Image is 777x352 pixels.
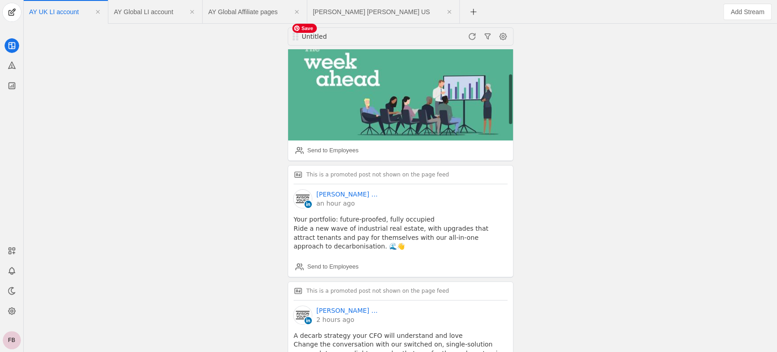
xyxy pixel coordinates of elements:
[316,199,380,208] a: an hour ago
[294,215,508,251] pre: Your portfolio: future-proofed, fully occupied Ride a new wave of industrial real estate, with up...
[288,28,513,140] img: undefined
[294,190,312,208] img: cache
[441,4,457,20] app-icon-button: Close Tab
[307,146,359,155] div: Send to Employees
[316,315,380,324] a: 2 hours ago
[292,24,317,33] span: Save
[465,8,482,15] app-icon-button: New Tab
[292,259,362,274] button: Send to Employees
[307,262,359,271] div: Send to Employees
[208,9,278,15] span: Click to edit name
[306,287,449,295] p: This is a promoted post not shown on the page feed
[289,4,305,20] app-icon-button: Close Tab
[316,190,380,199] a: [PERSON_NAME] [PERSON_NAME] │[GEOGRAPHIC_DATA]
[292,143,362,158] button: Send to Employees
[731,7,764,16] span: Add Stream
[313,9,430,15] span: Click to edit name
[90,4,106,20] app-icon-button: Close Tab
[294,306,312,324] img: cache
[184,4,200,20] app-icon-button: Close Tab
[306,171,449,178] p: This is a promoted post not shown on the page feed
[29,9,79,15] span: Click to edit name
[723,4,772,20] button: Add Stream
[316,306,380,315] a: [PERSON_NAME] [PERSON_NAME] │[GEOGRAPHIC_DATA]
[302,32,410,41] div: Untitled
[3,331,21,349] button: FB
[114,9,173,15] span: Click to edit name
